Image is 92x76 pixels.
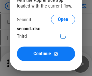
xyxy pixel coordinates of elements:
[17,17,31,23] div: Second
[33,51,51,56] span: Continue
[17,33,27,39] div: Third
[53,51,59,56] img: Continue
[17,26,75,32] div: second.xlsx
[58,17,68,22] span: Open
[51,15,75,24] button: Open
[17,47,75,61] button: ContinueContinue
